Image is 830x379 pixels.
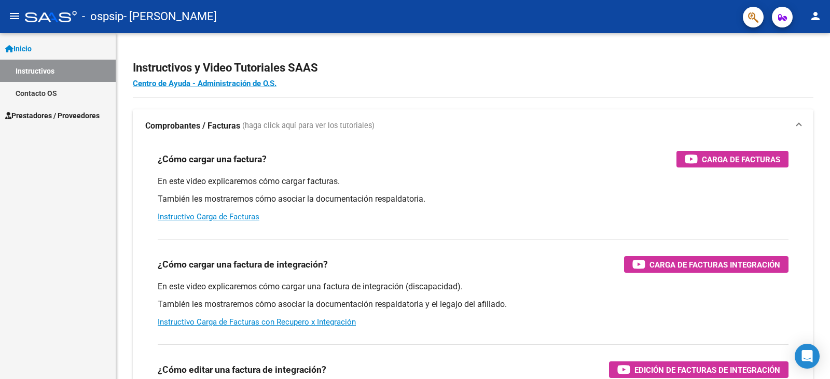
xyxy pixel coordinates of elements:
[158,152,267,166] h3: ¿Cómo cargar una factura?
[795,344,820,369] div: Open Intercom Messenger
[133,79,276,88] a: Centro de Ayuda - Administración de O.S.
[624,256,789,273] button: Carga de Facturas Integración
[702,153,780,166] span: Carga de Facturas
[158,212,259,221] a: Instructivo Carga de Facturas
[609,361,789,378] button: Edición de Facturas de integración
[158,193,789,205] p: También les mostraremos cómo asociar la documentación respaldatoria.
[649,258,780,271] span: Carga de Facturas Integración
[809,10,822,22] mat-icon: person
[133,109,813,143] mat-expansion-panel-header: Comprobantes / Facturas (haga click aquí para ver los tutoriales)
[676,151,789,167] button: Carga de Facturas
[158,317,356,327] a: Instructivo Carga de Facturas con Recupero x Integración
[158,176,789,187] p: En este video explicaremos cómo cargar facturas.
[634,363,780,376] span: Edición de Facturas de integración
[133,58,813,78] h2: Instructivos y Video Tutoriales SAAS
[8,10,21,22] mat-icon: menu
[158,362,326,377] h3: ¿Cómo editar una factura de integración?
[145,120,240,132] strong: Comprobantes / Facturas
[82,5,123,28] span: - ospsip
[158,299,789,310] p: También les mostraremos cómo asociar la documentación respaldatoria y el legajo del afiliado.
[242,120,375,132] span: (haga click aquí para ver los tutoriales)
[123,5,217,28] span: - [PERSON_NAME]
[5,110,100,121] span: Prestadores / Proveedores
[158,257,328,272] h3: ¿Cómo cargar una factura de integración?
[5,43,32,54] span: Inicio
[158,281,789,292] p: En este video explicaremos cómo cargar una factura de integración (discapacidad).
